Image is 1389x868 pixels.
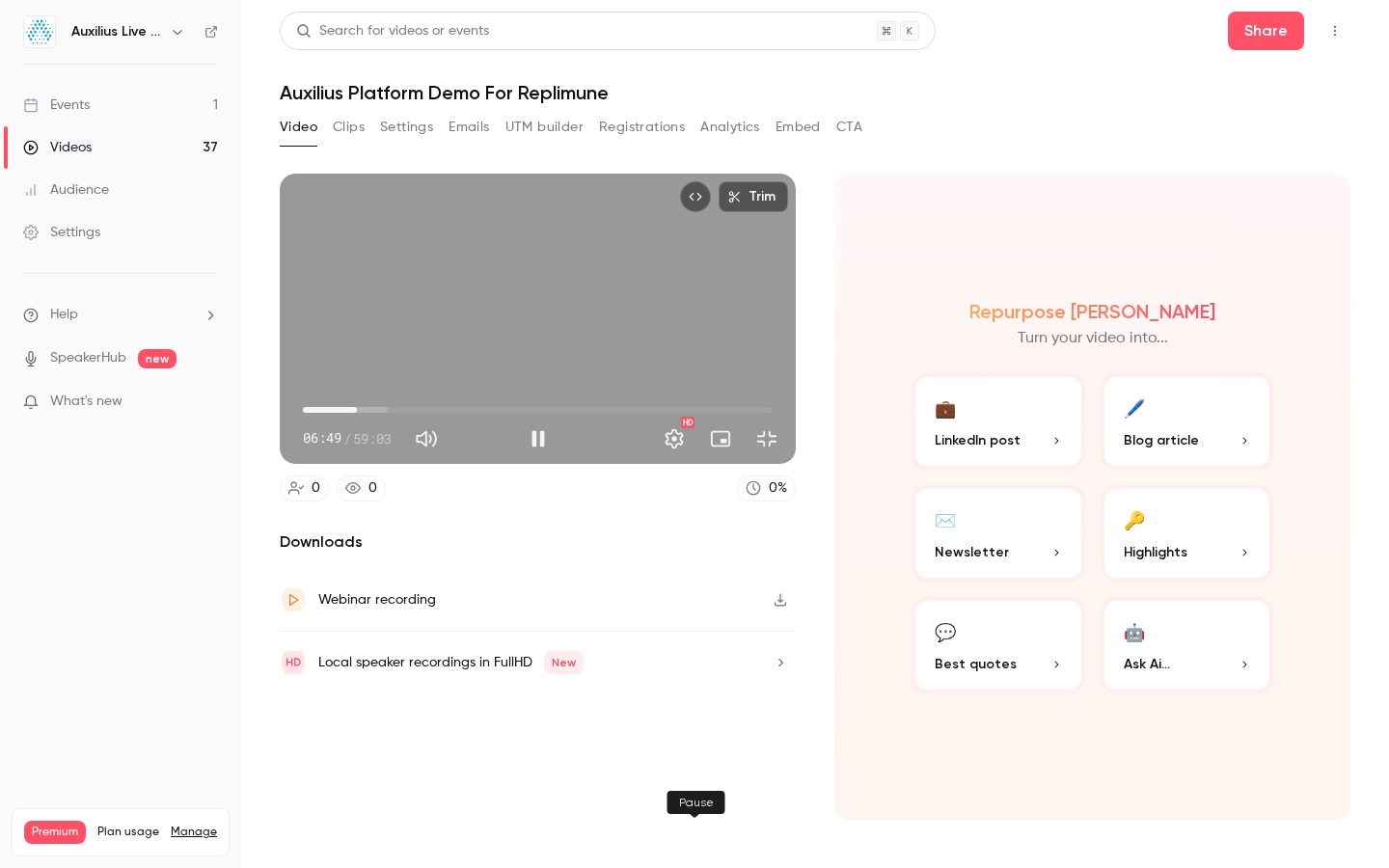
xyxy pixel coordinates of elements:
[23,138,92,157] div: Videos
[599,112,685,143] button: Registrations
[1124,542,1187,562] span: Highlights
[935,393,956,422] div: 💼
[519,420,558,458] button: Pause
[776,112,821,143] button: Embed
[1101,485,1274,582] button: 🔑Highlights
[935,654,1017,674] span: Best quotes
[667,791,725,814] div: Pause
[50,348,126,368] a: SpeakerHub
[318,651,584,674] div: Local speaker recordings in FullHD
[280,112,317,143] button: Video
[23,305,218,325] li: help-dropdown-opener
[935,504,956,534] div: ✉️
[71,22,162,41] h6: Auxilius Live Sessions
[333,112,365,143] button: Clips
[1320,15,1350,46] button: Top Bar Actions
[138,349,177,368] span: new
[1124,654,1170,674] span: Ask Ai...
[935,430,1021,450] span: LinkedIn post
[337,475,386,502] a: 0
[935,542,1009,562] span: Newsletter
[50,305,78,325] span: Help
[505,112,584,143] button: UTM builder
[1124,430,1199,450] span: Blog article
[969,300,1215,323] h2: Repurpose [PERSON_NAME]
[1124,393,1145,422] div: 🖊️
[23,180,109,200] div: Audience
[680,181,711,212] button: Embed video
[449,112,489,143] button: Emails
[912,485,1085,582] button: ✉️Newsletter
[655,420,694,458] button: Settings
[380,112,433,143] button: Settings
[312,478,320,499] div: 0
[50,392,123,412] span: What's new
[24,16,55,47] img: Auxilius Live Sessions
[912,597,1085,693] button: 💬Best quotes
[303,428,392,448] div: 06:49
[1101,597,1274,693] button: 🤖Ask Ai...
[748,420,786,458] button: Exit full screen
[1124,504,1145,534] div: 🔑
[1101,373,1274,470] button: 🖊️Blog article
[912,373,1085,470] button: 💼LinkedIn post
[280,81,1350,104] h1: Auxilius Platform Demo For Replimune
[1124,616,1145,646] div: 🤖
[23,223,100,242] div: Settings
[769,478,787,499] div: 0 %
[701,420,740,458] button: Turn on miniplayer
[700,112,760,143] button: Analytics
[681,417,694,428] div: HD
[318,588,436,611] div: Webinar recording
[353,428,392,448] span: 59:03
[407,420,446,458] button: Mute
[1228,12,1304,50] button: Share
[97,825,159,840] span: Plan usage
[303,428,341,448] span: 06:49
[23,95,90,115] div: Events
[1018,327,1168,350] p: Turn your video into...
[24,821,86,844] span: Premium
[719,181,788,212] button: Trim
[368,478,377,499] div: 0
[343,428,351,448] span: /
[296,21,489,41] div: Search for videos or events
[544,651,584,674] span: New
[836,112,862,143] button: CTA
[280,530,796,554] h2: Downloads
[280,475,329,502] a: 0
[171,825,217,840] a: Manage
[935,616,956,646] div: 💬
[195,393,218,411] iframe: Noticeable Trigger
[737,475,796,502] a: 0%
